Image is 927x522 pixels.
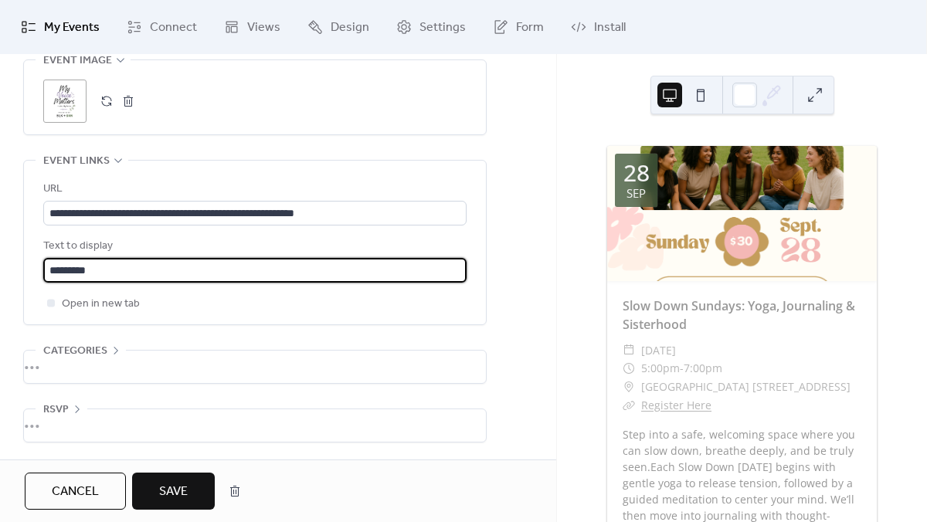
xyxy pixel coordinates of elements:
span: Event image [43,52,112,70]
span: Design [331,19,369,37]
a: Design [296,6,381,48]
span: Event links [43,152,110,171]
span: Cancel [52,483,99,501]
div: Sep [626,188,646,199]
span: [DATE] [641,341,676,360]
button: Save [132,473,215,510]
div: 28 [623,161,650,185]
a: My Events [9,6,111,48]
span: Install [594,19,626,37]
div: ​ [623,341,635,360]
span: Open in new tab [62,295,140,314]
div: ​ [623,396,635,415]
span: 5:00pm [641,359,680,378]
span: [GEOGRAPHIC_DATA] [STREET_ADDRESS] [641,378,851,396]
span: Form [516,19,544,37]
span: Settings [419,19,466,37]
a: Install [559,6,637,48]
a: Settings [385,6,477,48]
a: Form [481,6,555,48]
div: ••• [24,409,486,442]
span: RSVP [43,401,69,419]
a: Connect [115,6,209,48]
span: 7:00pm [684,359,722,378]
a: Slow Down Sundays: Yoga, Journaling & Sisterhood [623,297,855,333]
span: - [680,359,684,378]
span: Categories [43,342,107,361]
span: Connect [150,19,197,37]
span: My Events [44,19,100,37]
div: URL [43,180,463,198]
span: Views [247,19,280,37]
a: Register Here [641,398,711,412]
div: ​ [623,378,635,396]
div: ; [43,80,87,123]
div: ••• [24,351,486,383]
div: Text to display [43,237,463,256]
span: Save [159,483,188,501]
a: Views [212,6,292,48]
div: ​ [623,359,635,378]
button: Cancel [25,473,126,510]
